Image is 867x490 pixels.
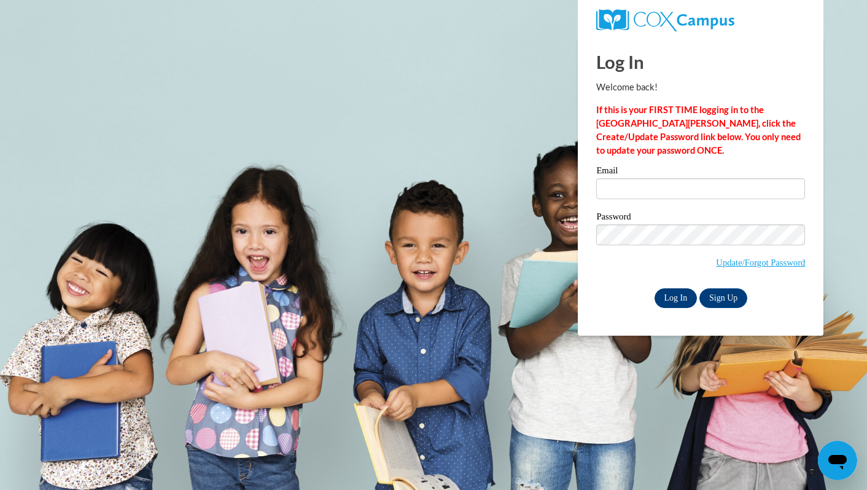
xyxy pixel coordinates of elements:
[818,441,857,480] iframe: Button to launch messaging window
[596,9,805,31] a: COX Campus
[716,258,805,267] a: Update/Forgot Password
[596,166,805,178] label: Email
[596,49,805,74] h1: Log In
[596,212,805,224] label: Password
[596,9,734,31] img: COX Campus
[596,105,801,156] strong: If this is your FIRST TIME logging in to the [GEOGRAPHIC_DATA][PERSON_NAME], click the Create/Upd...
[655,288,698,308] input: Log In
[596,81,805,94] p: Welcome back!
[699,288,747,308] a: Sign Up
